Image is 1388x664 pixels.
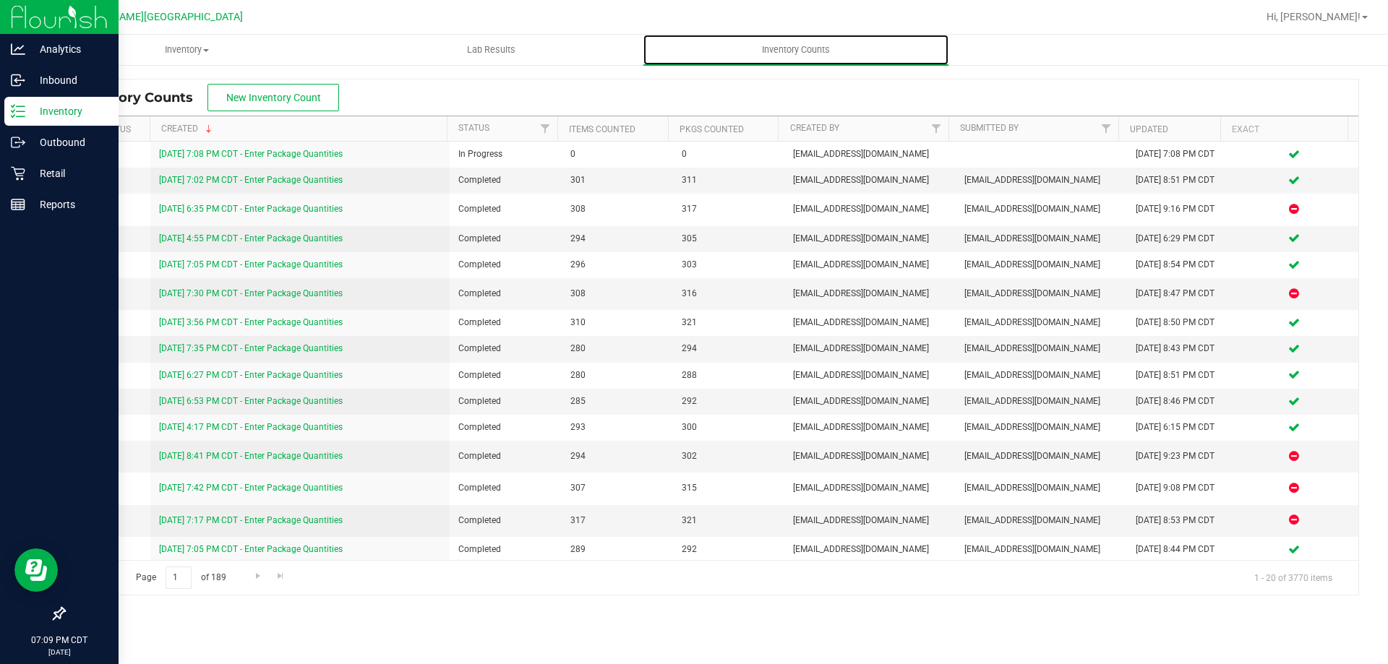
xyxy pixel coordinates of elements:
span: Completed [458,394,552,408]
span: 280 [570,368,664,382]
span: 303 [682,258,776,272]
iframe: Resource center [14,548,58,592]
span: 0 [570,147,664,161]
span: 294 [682,342,776,355]
span: 0 [682,147,776,161]
inline-svg: Reports [11,197,25,212]
span: [EMAIL_ADDRESS][DOMAIN_NAME] [793,147,947,161]
div: [DATE] 8:43 PM CDT [1136,342,1221,355]
div: [DATE] 6:29 PM CDT [1136,232,1221,246]
span: [EMAIL_ADDRESS][DOMAIN_NAME] [793,421,947,434]
span: 321 [682,514,776,527]
p: Retail [25,165,112,182]
input: 1 [166,566,192,589]
div: [DATE] 9:23 PM CDT [1136,449,1221,463]
div: [DATE] 8:47 PM CDT [1136,287,1221,301]
p: Inbound [25,72,112,89]
inline-svg: Retail [11,166,25,181]
span: [EMAIL_ADDRESS][DOMAIN_NAME] [793,449,947,463]
span: 294 [570,449,664,463]
a: [DATE] 6:35 PM CDT - Enter Package Quantities [159,204,343,214]
span: [EMAIL_ADDRESS][DOMAIN_NAME] [964,543,1118,556]
span: 285 [570,394,664,408]
span: Completed [458,287,552,301]
span: Lab Results [447,43,535,56]
span: New Inventory Count [226,92,321,103]
span: 316 [682,287,776,301]
span: Completed [458,202,552,216]
span: Inventory Counts [742,43,849,56]
div: [DATE] 9:08 PM CDT [1136,481,1221,495]
a: [DATE] 8:41 PM CDT - Enter Package Quantities [159,451,343,461]
a: [DATE] 6:53 PM CDT - Enter Package Quantities [159,396,343,406]
span: [EMAIL_ADDRESS][DOMAIN_NAME] [964,287,1118,301]
a: [DATE] 7:05 PM CDT - Enter Package Quantities [159,259,343,270]
a: Filter [924,116,948,141]
span: [EMAIL_ADDRESS][DOMAIN_NAME] [793,316,947,329]
span: 292 [682,543,776,556]
div: [DATE] 8:54 PM CDT [1136,258,1221,272]
span: Completed [458,421,552,434]
span: Page of 189 [124,566,238,589]
div: [DATE] 6:15 PM CDT [1136,421,1221,434]
a: Go to the next page [247,566,268,586]
span: [EMAIL_ADDRESS][DOMAIN_NAME] [793,232,947,246]
span: [EMAIL_ADDRESS][DOMAIN_NAME] [793,258,947,272]
span: Completed [458,173,552,187]
span: 321 [682,316,776,329]
span: Completed [458,481,552,495]
span: 280 [570,342,664,355]
a: Go to the last page [270,566,291,586]
a: Filter [534,116,557,141]
span: [EMAIL_ADDRESS][DOMAIN_NAME] [964,449,1118,463]
a: Updated [1130,124,1168,134]
span: Completed [458,342,552,355]
span: 315 [682,481,776,495]
a: Status [458,123,489,133]
div: [DATE] 8:51 PM CDT [1136,368,1221,382]
div: [DATE] 9:16 PM CDT [1136,202,1221,216]
span: 317 [682,202,776,216]
span: Completed [458,368,552,382]
span: Inventory Counts [75,90,207,105]
a: [DATE] 7:02 PM CDT - Enter Package Quantities [159,175,343,185]
p: [DATE] [7,647,112,657]
div: [DATE] 8:53 PM CDT [1136,514,1221,527]
span: Inventory [35,43,338,56]
span: 308 [570,287,664,301]
span: [EMAIL_ADDRESS][DOMAIN_NAME] [793,394,947,408]
a: [DATE] 7:35 PM CDT - Enter Package Quantities [159,343,343,353]
span: 296 [570,258,664,272]
a: [DATE] 4:17 PM CDT - Enter Package Quantities [159,422,343,432]
span: [EMAIL_ADDRESS][DOMAIN_NAME] [793,342,947,355]
span: [EMAIL_ADDRESS][DOMAIN_NAME] [964,202,1118,216]
a: Inventory [35,35,339,65]
span: Completed [458,449,552,463]
a: [DATE] 6:27 PM CDT - Enter Package Quantities [159,370,343,380]
span: [EMAIL_ADDRESS][DOMAIN_NAME] [793,202,947,216]
a: [DATE] 7:30 PM CDT - Enter Package Quantities [159,288,343,298]
p: Reports [25,196,112,213]
span: [EMAIL_ADDRESS][DOMAIN_NAME] [793,368,947,382]
span: 307 [570,481,664,495]
span: [EMAIL_ADDRESS][DOMAIN_NAME] [964,421,1118,434]
a: [DATE] 3:56 PM CDT - Enter Package Quantities [159,317,343,327]
a: Items Counted [569,124,635,134]
span: [EMAIL_ADDRESS][DOMAIN_NAME] [964,316,1118,329]
span: 311 [682,173,776,187]
span: 1 - 20 of 3770 items [1243,566,1344,588]
span: [EMAIL_ADDRESS][DOMAIN_NAME] [964,258,1118,272]
span: [EMAIL_ADDRESS][DOMAIN_NAME] [793,287,947,301]
span: Completed [458,543,552,556]
a: Inventory Counts [643,35,948,65]
span: 308 [570,202,664,216]
inline-svg: Inbound [11,73,25,87]
a: [DATE] 7:42 PM CDT - Enter Package Quantities [159,483,343,493]
span: 305 [682,232,776,246]
p: Outbound [25,134,112,151]
div: [DATE] 8:46 PM CDT [1136,394,1221,408]
span: 302 [682,449,776,463]
span: Completed [458,258,552,272]
a: Submitted By [960,123,1019,133]
span: [EMAIL_ADDRESS][DOMAIN_NAME] [793,514,947,527]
